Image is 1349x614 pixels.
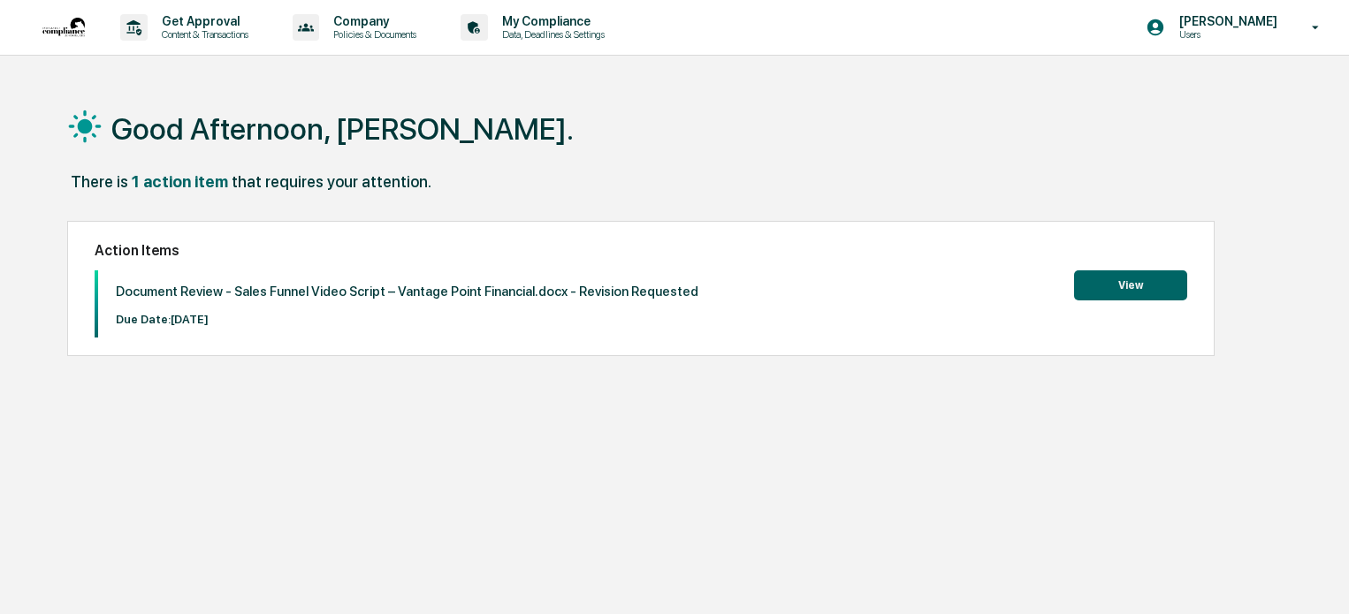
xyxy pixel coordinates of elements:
[42,18,85,37] img: logo
[116,313,698,326] p: Due Date: [DATE]
[148,14,257,28] p: Get Approval
[1165,28,1286,41] p: Users
[319,28,425,41] p: Policies & Documents
[1165,14,1286,28] p: [PERSON_NAME]
[148,28,257,41] p: Content & Transactions
[111,111,574,147] h1: Good Afternoon, [PERSON_NAME].
[1074,276,1187,292] a: View
[116,284,698,299] p: Document Review - Sales Funnel Video Script – Vantage Point Financial.docx - Revision Requested
[232,172,431,191] div: that requires your attention.
[132,172,228,191] div: 1 action item
[1074,270,1187,300] button: View
[71,172,128,191] div: There is
[488,28,614,41] p: Data, Deadlines & Settings
[95,242,1187,259] h2: Action Items
[319,14,425,28] p: Company
[488,14,614,28] p: My Compliance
